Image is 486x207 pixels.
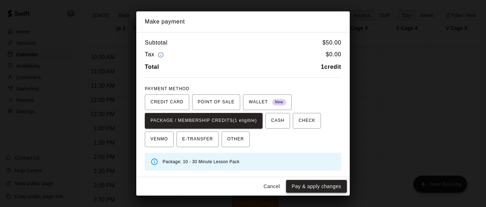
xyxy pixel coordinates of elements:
[145,50,165,59] h6: Tax
[176,131,219,147] button: E-TRANSFER
[182,134,213,145] span: E-TRANSFER
[286,180,347,193] button: Pay & apply changes
[272,98,286,107] span: New
[145,94,189,110] button: CREDIT CARD
[150,97,184,108] span: CREDIT CARD
[150,134,168,145] span: VENMO
[145,131,174,147] button: VENMO
[145,64,159,70] b: Total
[265,113,290,129] button: CASH
[163,159,239,164] span: Package: 10 - 30 Minute Lesson Pack
[260,180,283,193] button: Cancel
[145,113,263,129] button: PACKAGE / MEMBERSHIP CREDITS(1 eligible)
[150,115,257,126] span: PACKAGE / MEMBERSHIP CREDITS (1 eligible)
[198,97,234,108] span: POINT OF SALE
[145,86,189,91] span: PAYMENT METHOD
[192,94,240,110] button: POINT OF SALE
[227,134,244,145] span: OTHER
[222,131,250,147] button: OTHER
[326,50,341,59] h6: $ 0.00
[271,115,284,126] span: CASH
[293,113,321,129] button: CHECK
[249,97,286,108] span: WALLET
[299,115,315,126] span: CHECK
[145,38,168,47] h6: Subtotal
[322,38,341,47] h6: $ 50.00
[321,64,341,70] b: 1 credit
[136,11,350,32] h2: Make payment
[243,94,292,110] button: WALLET New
